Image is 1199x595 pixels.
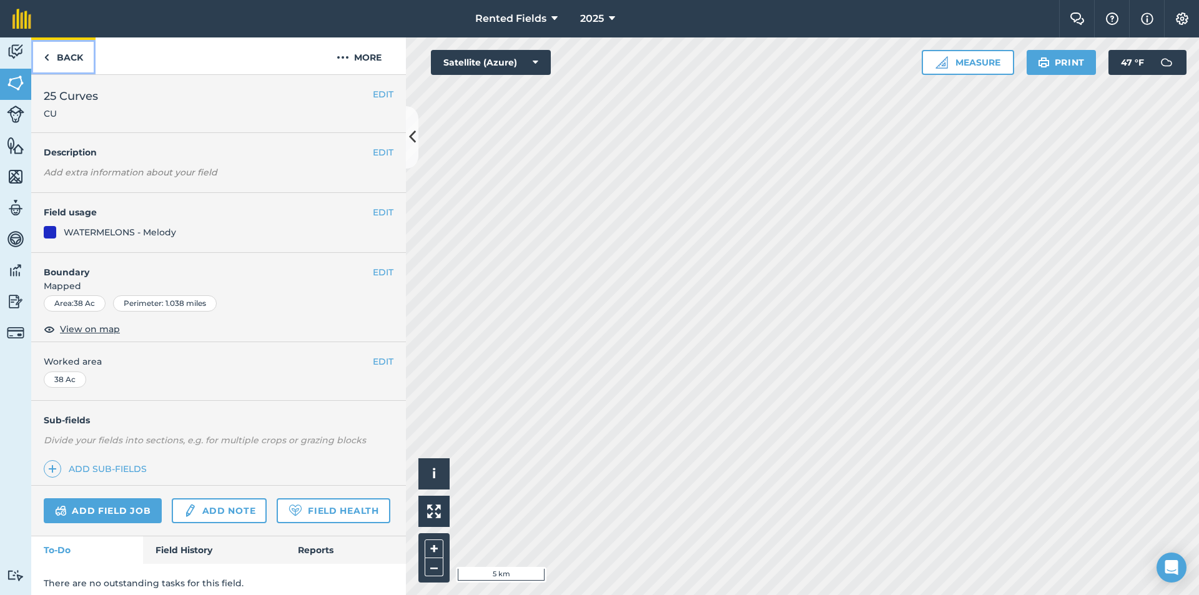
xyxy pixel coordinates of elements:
[1108,50,1187,75] button: 47 °F
[7,106,24,123] img: svg+xml;base64,PD94bWwgdmVyc2lvbj0iMS4wIiBlbmNvZGluZz0idXRmLTgiPz4KPCEtLSBHZW5lcmF0b3I6IEFkb2JlIE...
[44,205,373,219] h4: Field usage
[427,504,441,518] img: Four arrows, one pointing top left, one top right, one bottom right and the last bottom left
[312,37,406,74] button: More
[183,503,197,518] img: svg+xml;base64,PD94bWwgdmVyc2lvbj0iMS4wIiBlbmNvZGluZz0idXRmLTgiPz4KPCEtLSBHZW5lcmF0b3I6IEFkb2JlIE...
[31,413,406,427] h4: Sub-fields
[7,230,24,248] img: svg+xml;base64,PD94bWwgdmVyc2lvbj0iMS4wIiBlbmNvZGluZz0idXRmLTgiPz4KPCEtLSBHZW5lcmF0b3I6IEFkb2JlIE...
[44,87,98,105] span: 25 Curves
[44,167,217,178] em: Add extra information about your field
[1027,50,1097,75] button: Print
[373,145,393,159] button: EDIT
[7,136,24,155] img: svg+xml;base64,PHN2ZyB4bWxucz0iaHR0cDovL3d3dy53My5vcmcvMjAwMC9zdmciIHdpZHRoPSI1NiIgaGVpZ2h0PSI2MC...
[7,74,24,92] img: svg+xml;base64,PHN2ZyB4bWxucz0iaHR0cDovL3d3dy53My5vcmcvMjAwMC9zdmciIHdpZHRoPSI1NiIgaGVpZ2h0PSI2MC...
[172,498,267,523] a: Add note
[44,295,106,312] div: Area : 38 Ac
[44,576,393,590] p: There are no outstanding tasks for this field.
[1175,12,1190,25] img: A cog icon
[60,322,120,336] span: View on map
[7,569,24,581] img: svg+xml;base64,PD94bWwgdmVyc2lvbj0iMS4wIiBlbmNvZGluZz0idXRmLTgiPz4KPCEtLSBHZW5lcmF0b3I6IEFkb2JlIE...
[12,9,31,29] img: fieldmargin Logo
[1141,11,1153,26] img: svg+xml;base64,PHN2ZyB4bWxucz0iaHR0cDovL3d3dy53My5vcmcvMjAwMC9zdmciIHdpZHRoPSIxNyIgaGVpZ2h0PSIxNy...
[935,56,948,69] img: Ruler icon
[44,322,55,337] img: svg+xml;base64,PHN2ZyB4bWxucz0iaHR0cDovL3d3dy53My5vcmcvMjAwMC9zdmciIHdpZHRoPSIxOCIgaGVpZ2h0PSIyNC...
[285,536,406,564] a: Reports
[7,324,24,342] img: svg+xml;base64,PD94bWwgdmVyc2lvbj0iMS4wIiBlbmNvZGluZz0idXRmLTgiPz4KPCEtLSBHZW5lcmF0b3I6IEFkb2JlIE...
[1038,55,1050,70] img: svg+xml;base64,PHN2ZyB4bWxucz0iaHR0cDovL3d3dy53My5vcmcvMjAwMC9zdmciIHdpZHRoPSIxOSIgaGVpZ2h0PSIyNC...
[373,355,393,368] button: EDIT
[44,498,162,523] a: Add field job
[580,11,604,26] span: 2025
[44,322,120,337] button: View on map
[143,536,285,564] a: Field History
[44,145,393,159] h4: Description
[7,199,24,217] img: svg+xml;base64,PD94bWwgdmVyc2lvbj0iMS4wIiBlbmNvZGluZz0idXRmLTgiPz4KPCEtLSBHZW5lcmF0b3I6IEFkb2JlIE...
[31,536,143,564] a: To-Do
[1070,12,1085,25] img: Two speech bubbles overlapping with the left bubble in the forefront
[425,539,443,558] button: +
[7,261,24,280] img: svg+xml;base64,PD94bWwgdmVyc2lvbj0iMS4wIiBlbmNvZGluZz0idXRmLTgiPz4KPCEtLSBHZW5lcmF0b3I6IEFkb2JlIE...
[337,50,349,65] img: svg+xml;base64,PHN2ZyB4bWxucz0iaHR0cDovL3d3dy53My5vcmcvMjAwMC9zdmciIHdpZHRoPSIyMCIgaGVpZ2h0PSIyNC...
[373,87,393,101] button: EDIT
[48,461,57,476] img: svg+xml;base64,PHN2ZyB4bWxucz0iaHR0cDovL3d3dy53My5vcmcvMjAwMC9zdmciIHdpZHRoPSIxNCIgaGVpZ2h0PSIyNC...
[277,498,390,523] a: Field Health
[44,107,98,120] span: CU
[425,558,443,576] button: –
[418,458,450,489] button: i
[432,466,436,481] span: i
[373,205,393,219] button: EDIT
[7,167,24,186] img: svg+xml;base64,PHN2ZyB4bWxucz0iaHR0cDovL3d3dy53My5vcmcvMjAwMC9zdmciIHdpZHRoPSI1NiIgaGVpZ2h0PSI2MC...
[44,435,366,446] em: Divide your fields into sections, e.g. for multiple crops or grazing blocks
[44,460,152,478] a: Add sub-fields
[922,50,1014,75] button: Measure
[31,279,406,293] span: Mapped
[1121,50,1144,75] span: 47 ° F
[1157,553,1187,583] div: Open Intercom Messenger
[44,50,49,65] img: svg+xml;base64,PHN2ZyB4bWxucz0iaHR0cDovL3d3dy53My5vcmcvMjAwMC9zdmciIHdpZHRoPSI5IiBoZWlnaHQ9IjI0Ii...
[7,292,24,311] img: svg+xml;base64,PD94bWwgdmVyc2lvbj0iMS4wIiBlbmNvZGluZz0idXRmLTgiPz4KPCEtLSBHZW5lcmF0b3I6IEFkb2JlIE...
[55,503,67,518] img: svg+xml;base64,PD94bWwgdmVyc2lvbj0iMS4wIiBlbmNvZGluZz0idXRmLTgiPz4KPCEtLSBHZW5lcmF0b3I6IEFkb2JlIE...
[44,371,86,388] div: 38 Ac
[1154,50,1179,75] img: svg+xml;base64,PD94bWwgdmVyc2lvbj0iMS4wIiBlbmNvZGluZz0idXRmLTgiPz4KPCEtLSBHZW5lcmF0b3I6IEFkb2JlIE...
[475,11,546,26] span: Rented Fields
[31,253,373,279] h4: Boundary
[31,37,96,74] a: Back
[64,225,176,239] div: WATERMELONS - Melody
[431,50,551,75] button: Satellite (Azure)
[1105,12,1120,25] img: A question mark icon
[113,295,217,312] div: Perimeter : 1.038 miles
[44,355,393,368] span: Worked area
[7,42,24,61] img: svg+xml;base64,PD94bWwgdmVyc2lvbj0iMS4wIiBlbmNvZGluZz0idXRmLTgiPz4KPCEtLSBHZW5lcmF0b3I6IEFkb2JlIE...
[373,265,393,279] button: EDIT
